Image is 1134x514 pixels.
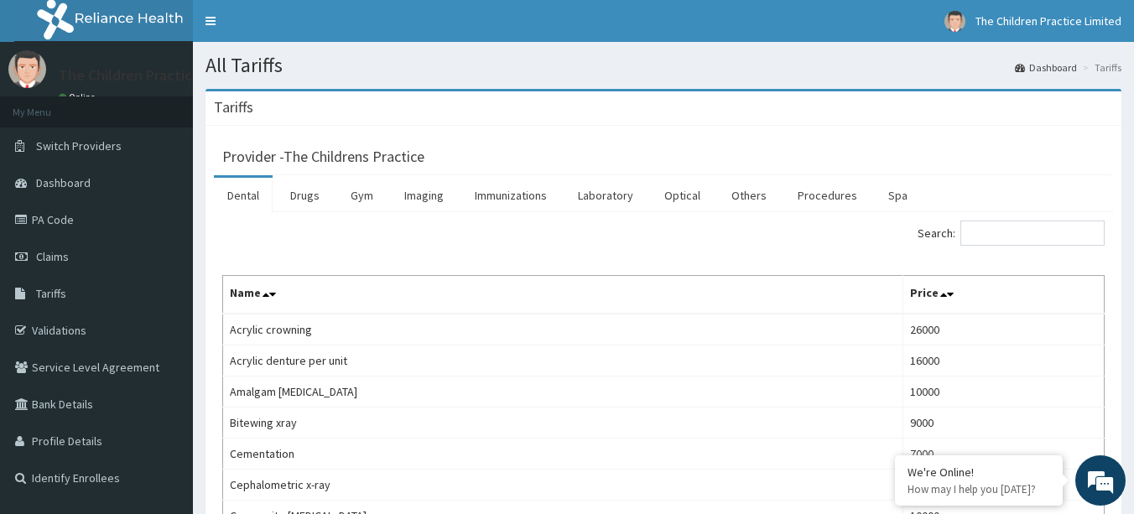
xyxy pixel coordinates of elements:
td: Cementation [223,439,903,470]
li: Tariffs [1079,60,1121,75]
div: We're Online! [908,465,1050,480]
img: User Image [8,50,46,88]
th: Name [223,276,903,314]
a: Online [59,91,99,103]
a: Spa [875,178,921,213]
span: Tariffs [36,286,66,301]
td: Cephalometric x-ray [223,470,903,501]
p: The Children Practice Limited [59,68,253,83]
td: Acrylic denture per unit [223,345,903,376]
span: Dashboard [36,175,91,190]
td: 9000 [903,408,1104,439]
h3: Tariffs [214,100,253,115]
a: Dental [214,178,273,213]
a: Procedures [784,178,871,213]
td: 26000 [903,314,1104,345]
a: Drugs [277,178,333,213]
td: Acrylic crowning [223,314,903,345]
td: 7000 [903,439,1104,470]
input: Search: [960,221,1105,246]
th: Price [903,276,1104,314]
span: Claims [36,249,69,264]
a: Dashboard [1015,60,1077,75]
a: Imaging [391,178,457,213]
span: Switch Providers [36,138,122,153]
a: Others [718,178,780,213]
td: 10000 [903,376,1104,408]
label: Search: [918,221,1105,246]
td: Amalgam [MEDICAL_DATA] [223,376,903,408]
p: How may I help you today? [908,482,1050,496]
span: The Children Practice Limited [975,13,1121,29]
a: Optical [651,178,714,213]
h1: All Tariffs [205,55,1121,76]
img: User Image [944,11,965,32]
a: Gym [337,178,387,213]
a: Immunizations [461,178,560,213]
td: Bitewing xray [223,408,903,439]
a: Laboratory [564,178,647,213]
td: 16000 [903,345,1104,376]
h3: Provider - The Childrens Practice [222,149,424,164]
